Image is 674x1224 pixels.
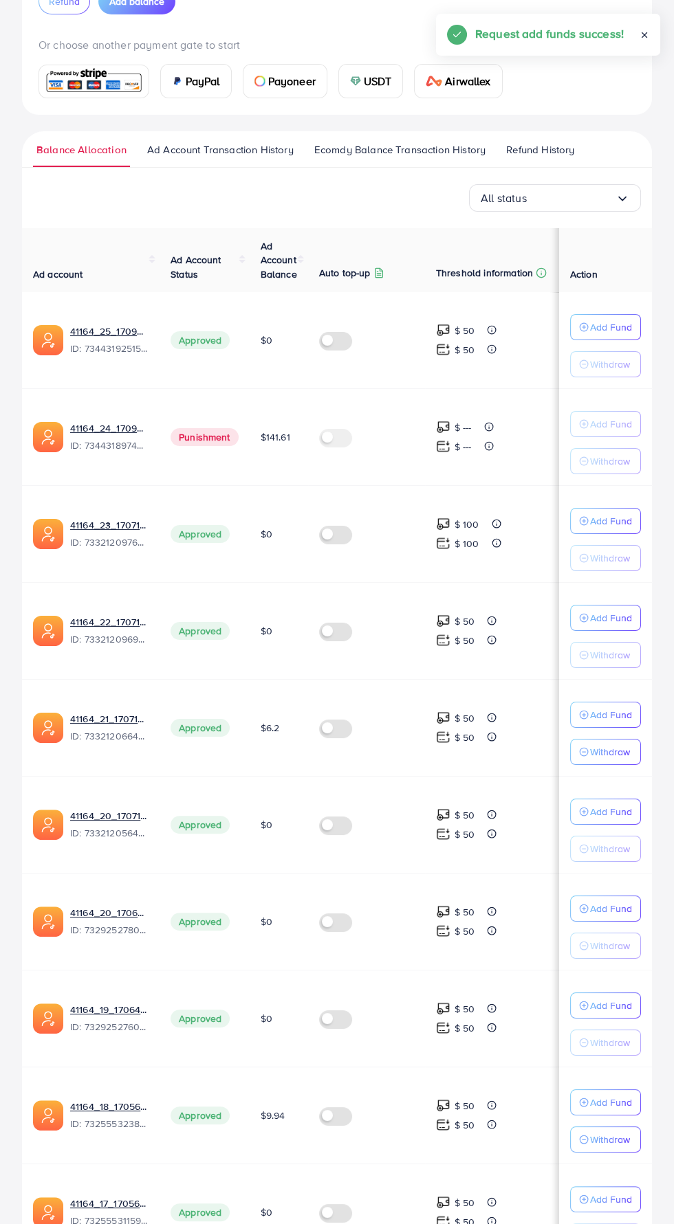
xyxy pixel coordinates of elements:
[590,1191,632,1208] p: Add Fund
[570,992,641,1019] button: Add Fund
[436,1195,450,1210] img: top-up amount
[261,1109,285,1122] span: $9.94
[171,913,230,931] span: Approved
[590,319,632,335] p: Add Fund
[436,517,450,531] img: top-up amount
[70,438,149,452] span: ID: 7344318974215340033
[590,937,630,954] p: Withdraw
[414,64,502,98] a: cardAirwallex
[70,421,149,435] a: 41164_24_1709982576916
[36,142,127,157] span: Balance Allocation
[570,314,641,340] button: Add Fund
[70,906,149,937] div: <span class='underline'>41164_20_1706474683598</span></br>7329252780571557890
[570,1030,641,1056] button: Withdraw
[590,900,632,917] p: Add Fund
[171,1010,230,1027] span: Approved
[70,906,149,920] a: 41164_20_1706474683598
[70,535,149,549] span: ID: 7332120976240689154
[570,448,641,474] button: Withdraw
[70,809,149,823] a: 41164_20_1707142368069
[570,1186,641,1212] button: Add Fund
[455,1001,475,1017] p: $ 50
[171,1106,230,1124] span: Approved
[436,1098,450,1113] img: top-up amount
[570,739,641,765] button: Withdraw
[469,184,641,212] div: Search for option
[70,1197,149,1210] a: 41164_17_1705613281037
[171,331,230,349] span: Approved
[70,729,149,743] span: ID: 7332120664427642882
[147,142,294,157] span: Ad Account Transaction History
[261,818,272,832] span: $0
[70,342,149,355] span: ID: 7344319251534069762
[319,265,371,281] p: Auto top-up
[33,1003,63,1034] img: ic-ads-acc.e4c84228.svg
[70,923,149,937] span: ID: 7329252780571557890
[506,142,574,157] span: Refund History
[455,535,479,552] p: $ 100
[39,65,149,98] a: card
[364,73,392,89] span: USDT
[436,323,450,337] img: top-up amount
[314,142,486,157] span: Ecomdy Balance Transaction History
[268,73,316,89] span: Payoneer
[590,647,630,663] p: Withdraw
[261,333,272,347] span: $0
[455,1194,475,1211] p: $ 50
[570,933,641,959] button: Withdraw
[70,1100,149,1113] a: 41164_18_1705613299404
[261,1012,272,1025] span: $0
[70,1100,149,1131] div: <span class='underline'>41164_18_1705613299404</span></br>7325553238722314241
[436,1021,450,1035] img: top-up amount
[436,633,450,647] img: top-up amount
[70,632,149,646] span: ID: 7332120969684811778
[590,356,630,372] p: Withdraw
[172,76,183,87] img: card
[590,610,632,626] p: Add Fund
[436,265,533,281] p: Threshold information
[455,1117,475,1133] p: $ 50
[338,64,404,98] a: cardUSDT
[455,1098,475,1114] p: $ 50
[436,808,450,822] img: top-up amount
[590,1131,630,1148] p: Withdraw
[171,719,230,737] span: Approved
[70,826,149,840] span: ID: 7332120564271874049
[570,508,641,534] button: Add Fund
[570,895,641,922] button: Add Fund
[33,267,83,281] span: Ad account
[590,1094,632,1111] p: Add Fund
[436,536,450,550] img: top-up amount
[70,809,149,841] div: <span class='underline'>41164_20_1707142368069</span></br>7332120564271874049
[33,906,63,937] img: ic-ads-acc.e4c84228.svg
[455,322,475,339] p: $ 50
[570,836,641,862] button: Withdraw
[70,324,149,338] a: 41164_25_1709982599082
[455,807,475,823] p: $ 50
[570,411,641,437] button: Add Fund
[590,513,632,529] p: Add Fund
[70,518,149,532] a: 41164_23_1707142475983
[436,711,450,725] img: top-up amount
[455,632,475,649] p: $ 50
[33,810,63,840] img: ic-ads-acc.e4c84228.svg
[171,525,230,543] span: Approved
[527,188,616,209] input: Search for option
[33,325,63,355] img: ic-ads-acc.e4c84228.svg
[570,702,641,728] button: Add Fund
[33,713,63,743] img: ic-ads-acc.e4c84228.svg
[590,841,630,857] p: Withdraw
[445,73,490,89] span: Airwallex
[455,826,475,843] p: $ 50
[436,730,450,744] img: top-up amount
[261,527,272,541] span: $0
[426,76,442,87] img: card
[570,267,598,281] span: Action
[590,453,630,469] p: Withdraw
[455,923,475,939] p: $ 50
[70,1020,149,1034] span: ID: 7329252760468127746
[455,419,472,436] p: $ ---
[70,1003,149,1034] div: <span class='underline'>41164_19_1706474666940</span></br>7329252760468127746
[261,624,272,638] span: $0
[570,1126,641,1153] button: Withdraw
